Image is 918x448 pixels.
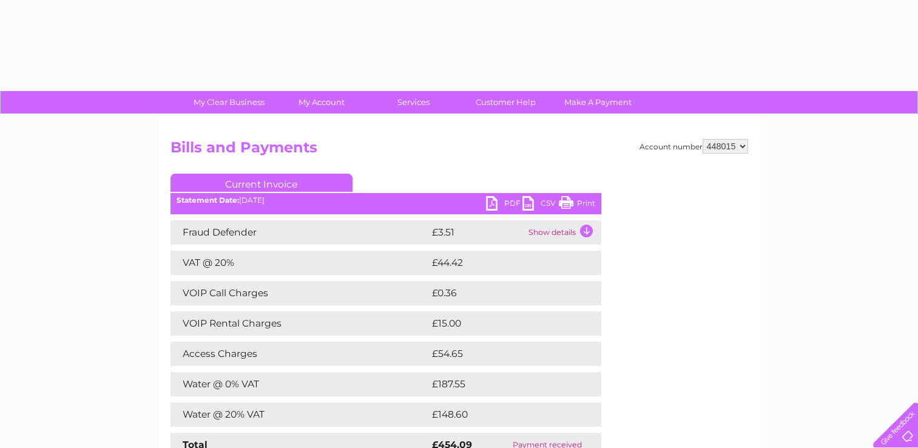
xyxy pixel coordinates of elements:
div: [DATE] [170,196,601,205]
a: Make A Payment [548,91,648,114]
a: My Clear Business [179,91,279,114]
td: £3.51 [429,220,525,245]
td: VAT @ 20% [170,251,429,275]
td: £54.65 [429,342,577,366]
td: Fraud Defender [170,220,429,245]
a: CSV [522,196,559,214]
td: £0.36 [429,281,573,305]
a: Print [559,196,595,214]
a: Customer Help [456,91,556,114]
div: Account number [640,139,748,154]
td: Show details [525,220,601,245]
h2: Bills and Payments [170,139,748,162]
td: £15.00 [429,311,576,336]
td: Access Charges [170,342,429,366]
td: £148.60 [429,402,579,427]
b: Statement Date: [177,195,239,205]
td: VOIP Rental Charges [170,311,429,336]
td: Water @ 20% VAT [170,402,429,427]
a: My Account [271,91,371,114]
a: Current Invoice [170,174,353,192]
td: £44.42 [429,251,577,275]
td: £187.55 [429,372,578,396]
a: PDF [486,196,522,214]
td: VOIP Call Charges [170,281,429,305]
a: Services [363,91,464,114]
td: Water @ 0% VAT [170,372,429,396]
